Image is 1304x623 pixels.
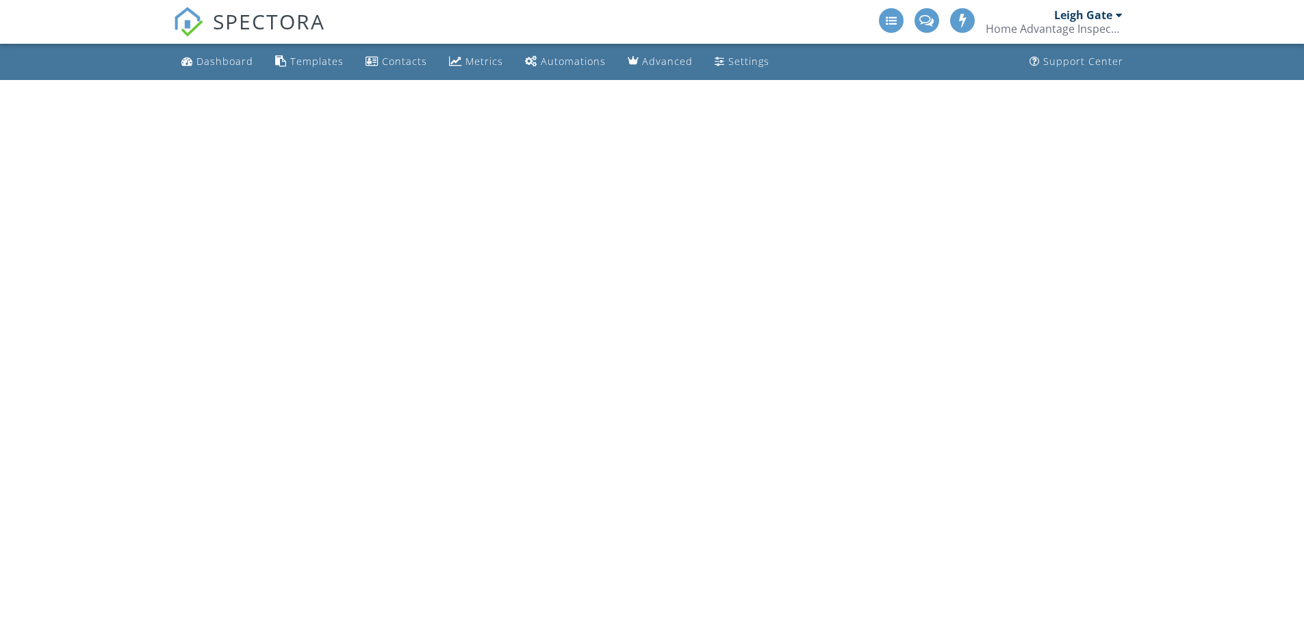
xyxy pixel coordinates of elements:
[642,55,693,68] div: Advanced
[173,18,325,47] a: SPECTORA
[520,49,611,75] a: Automations (Advanced)
[382,55,427,68] div: Contacts
[541,55,606,68] div: Automations
[213,7,325,36] span: SPECTORA
[728,55,769,68] div: Settings
[986,22,1123,36] div: Home Advantage Inspections
[176,49,259,75] a: Dashboard
[360,49,433,75] a: Contacts
[1024,49,1129,75] a: Support Center
[465,55,503,68] div: Metrics
[1054,8,1112,22] div: Leigh Gate
[622,49,698,75] a: Advanced
[709,49,775,75] a: Settings
[290,55,344,68] div: Templates
[196,55,253,68] div: Dashboard
[270,49,349,75] a: Templates
[444,49,509,75] a: Metrics
[1043,55,1123,68] div: Support Center
[173,7,203,37] img: The Best Home Inspection Software - Spectora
